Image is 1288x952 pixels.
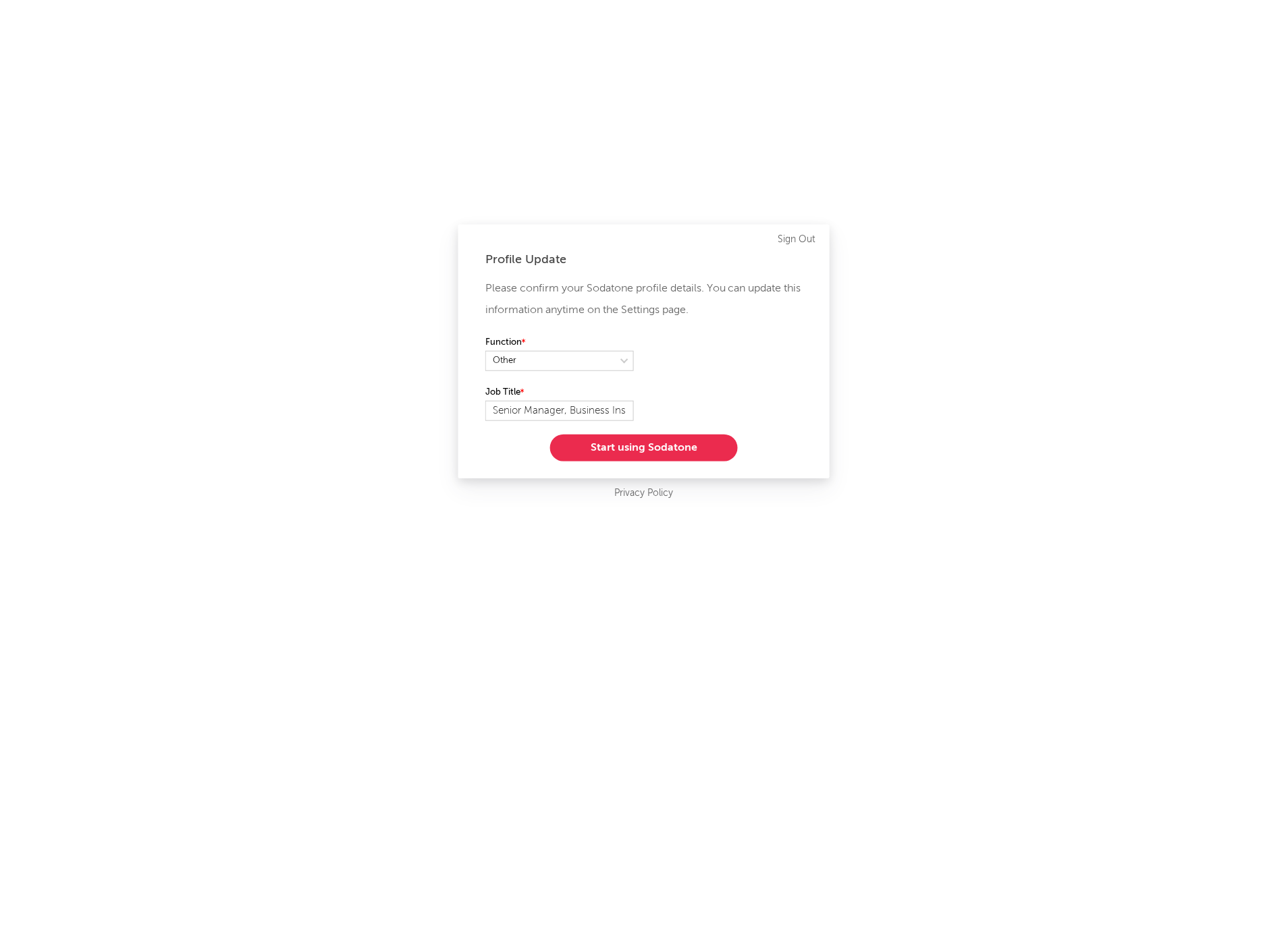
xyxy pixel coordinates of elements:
[550,435,738,461] button: Start using Sodatone
[485,335,634,351] label: Function
[778,231,816,248] a: Sign Out
[485,278,803,321] p: Please confirm your Sodatone profile details. You can update this information anytime on the Sett...
[485,252,803,268] div: Profile Update
[485,385,634,401] label: Job Title
[615,485,674,502] a: Privacy Policy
